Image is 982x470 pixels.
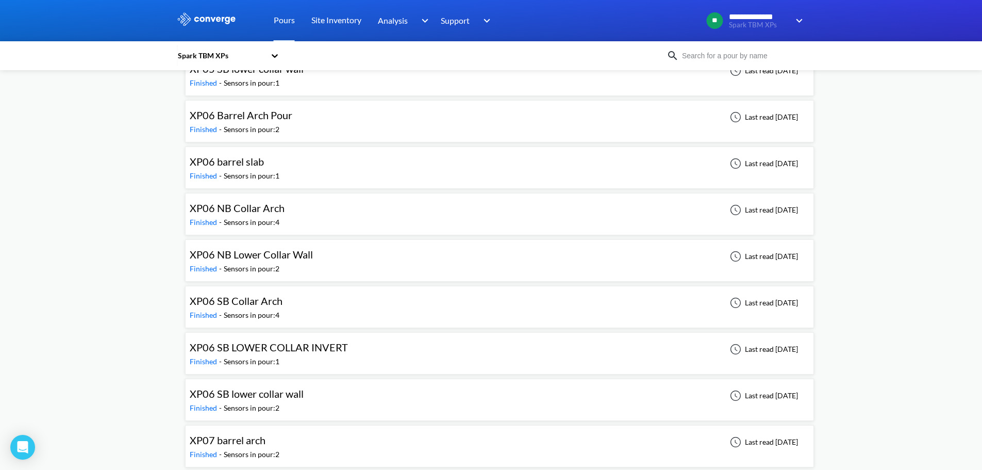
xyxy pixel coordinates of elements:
[224,77,279,89] div: Sensors in pour: 1
[724,250,801,263] div: Last read [DATE]
[224,217,279,228] div: Sensors in pour: 4
[724,111,801,123] div: Last read [DATE]
[190,434,265,446] span: XP07 barrel arch
[724,64,801,77] div: Last read [DATE]
[190,155,264,168] span: XP06 barrel slab
[185,112,814,121] a: XP06 Barrel Arch PourFinished-Sensors in pour:2Last read [DATE]
[190,403,219,412] span: Finished
[724,436,801,448] div: Last read [DATE]
[724,157,801,170] div: Last read [DATE]
[378,14,408,27] span: Analysis
[724,297,801,309] div: Last read [DATE]
[224,356,279,367] div: Sensors in pour: 1
[190,450,219,459] span: Finished
[219,357,224,366] span: -
[789,14,806,27] img: downArrow.svg
[190,311,219,319] span: Finished
[190,264,219,273] span: Finished
[219,264,224,273] span: -
[185,391,814,399] a: XP06 SB lower collar wallFinished-Sensors in pour:2Last read [DATE]
[224,170,279,182] div: Sensors in pour: 1
[190,218,219,226] span: Finished
[190,109,292,121] span: XP06 Barrel Arch Pour
[10,435,35,460] div: Open Intercom Messenger
[177,50,265,61] div: Spark TBM XPs
[219,78,224,87] span: -
[190,295,282,307] span: XP06 SB Collar Arch
[185,251,814,260] a: XP06 NB Lower Collar WallFinished-Sensors in pour:2Last read [DATE]
[224,449,279,460] div: Sensors in pour: 2
[477,14,493,27] img: downArrow.svg
[190,78,219,87] span: Finished
[724,343,801,355] div: Last read [DATE]
[667,50,679,62] img: icon-search.svg
[724,204,801,216] div: Last read [DATE]
[224,402,279,414] div: Sensors in pour: 2
[219,171,224,180] span: -
[190,387,304,400] span: XP06 SB lower collar wall
[190,202,285,214] span: XP06 NB Collar Arch
[729,21,789,29] span: Spark TBM XPs
[190,248,313,261] span: XP06 NB Lower Collar Wall
[441,14,470,27] span: Support
[190,171,219,180] span: Finished
[219,403,224,412] span: -
[177,12,237,26] img: logo_ewhite.svg
[224,124,279,135] div: Sensors in pour: 2
[190,125,219,134] span: Finished
[185,205,814,214] a: XP06 NB Collar ArchFinished-Sensors in pour:4Last read [DATE]
[224,263,279,274] div: Sensors in pour: 2
[224,310,279,321] div: Sensors in pour: 4
[185,437,814,446] a: XP07 barrel archFinished-Sensors in pour:2Last read [DATE]
[185,158,814,167] a: XP06 barrel slabFinished-Sensors in pour:1Last read [DATE]
[219,125,224,134] span: -
[414,14,431,27] img: downArrow.svg
[219,218,224,226] span: -
[219,450,224,459] span: -
[185,298,814,306] a: XP06 SB Collar ArchFinished-Sensors in pour:4Last read [DATE]
[724,390,801,402] div: Last read [DATE]
[190,341,348,353] span: XP06 SB LOWER COLLAR INVERT
[190,357,219,366] span: Finished
[185,66,814,74] a: XP05 SB lower collar wallFinished-Sensors in pour:1Last read [DATE]
[185,344,814,353] a: XP06 SB LOWER COLLAR INVERTFinished-Sensors in pour:1Last read [DATE]
[679,50,804,61] input: Search for a pour by name
[219,311,224,319] span: -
